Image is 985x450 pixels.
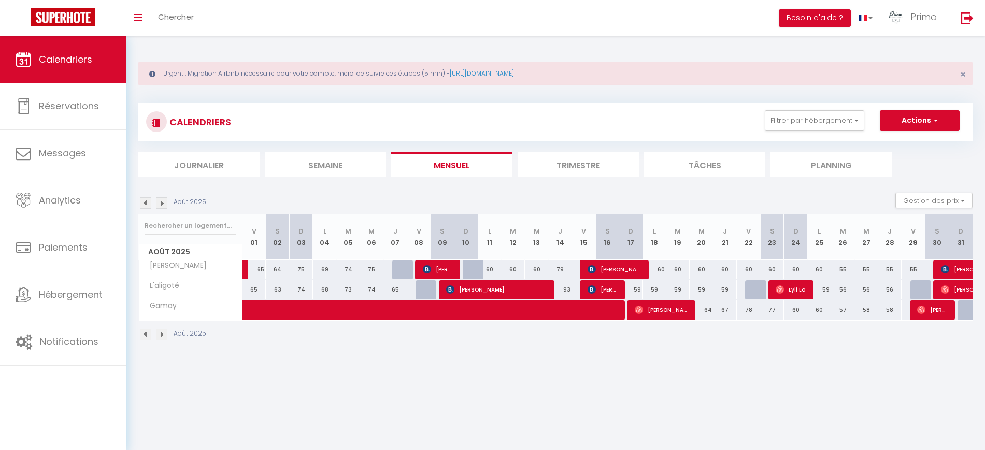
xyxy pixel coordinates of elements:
th: 24 [784,214,807,260]
div: 56 [878,280,902,299]
abbr: S [275,226,280,236]
abbr: V [746,226,751,236]
div: 60 [807,260,831,279]
div: 75 [360,260,383,279]
div: 74 [336,260,360,279]
th: 20 [690,214,713,260]
abbr: S [440,226,445,236]
th: 09 [431,214,454,260]
abbr: M [698,226,705,236]
th: 25 [807,214,831,260]
div: 60 [784,300,807,320]
abbr: M [345,226,351,236]
div: 55 [878,260,902,279]
div: 65 [242,280,266,299]
div: 65 [242,260,266,279]
div: 58 [854,300,878,320]
th: 03 [289,214,312,260]
div: 56 [854,280,878,299]
div: 60 [501,260,524,279]
th: 28 [878,214,902,260]
div: 58 [878,300,902,320]
th: 06 [360,214,383,260]
th: 11 [478,214,501,260]
span: Calendriers [39,53,92,66]
div: 69 [313,260,336,279]
span: Primo [910,10,937,23]
div: 64 [690,300,713,320]
abbr: L [818,226,821,236]
abbr: S [770,226,775,236]
abbr: D [628,226,633,236]
img: logout [961,11,974,24]
th: 01 [242,214,266,260]
th: 21 [713,214,737,260]
abbr: M [368,226,375,236]
th: 08 [407,214,431,260]
th: 15 [572,214,595,260]
abbr: J [393,226,397,236]
li: Planning [770,152,892,177]
div: 55 [854,260,878,279]
span: [PERSON_NAME] [423,259,454,279]
p: Août 2025 [174,329,206,339]
div: 64 [266,260,289,279]
div: 59 [713,280,737,299]
button: Ouvrir le widget de chat LiveChat [8,4,39,35]
abbr: V [417,226,421,236]
span: [PERSON_NAME] [446,280,547,299]
span: L'aligoté [140,280,182,292]
abbr: V [252,226,256,236]
button: Besoin d'aide ? [779,9,851,27]
img: ... [888,9,904,25]
li: Semaine [265,152,386,177]
abbr: L [323,226,326,236]
th: 04 [313,214,336,260]
div: 60 [784,260,807,279]
th: 10 [454,214,478,260]
span: [PERSON_NAME] [588,259,642,279]
th: 27 [854,214,878,260]
span: [PERSON_NAME] [917,300,948,320]
abbr: J [723,226,727,236]
span: Réservations [39,99,99,112]
abbr: M [840,226,846,236]
div: 78 [737,300,760,320]
span: Gamay [140,300,179,312]
a: [URL][DOMAIN_NAME] [450,69,514,78]
span: Lyli La [776,280,807,299]
span: Août 2025 [139,244,242,259]
div: 60 [690,260,713,279]
abbr: L [653,226,656,236]
div: 65 [383,280,407,299]
span: Chercher [158,11,194,22]
th: 18 [643,214,666,260]
p: Août 2025 [174,197,206,207]
abbr: J [888,226,892,236]
th: 13 [525,214,548,260]
div: 60 [737,260,760,279]
span: [PERSON_NAME] [635,300,689,320]
li: Trimestre [518,152,639,177]
th: 30 [925,214,949,260]
div: 75 [289,260,312,279]
abbr: D [793,226,798,236]
abbr: M [510,226,516,236]
div: 74 [360,280,383,299]
th: 14 [548,214,572,260]
abbr: D [958,226,963,236]
th: 17 [619,214,643,260]
a: [PERSON_NAME] [242,260,248,280]
abbr: M [863,226,869,236]
th: 02 [266,214,289,260]
div: 56 [831,280,854,299]
span: × [960,68,966,81]
div: Urgent : Migration Airbnb nécessaire pour votre compte, merci de suivre ces étapes (5 min) - [138,62,973,85]
div: 55 [831,260,854,279]
abbr: V [911,226,916,236]
div: 67 [713,300,737,320]
abbr: D [463,226,468,236]
abbr: M [675,226,681,236]
div: 74 [289,280,312,299]
li: Mensuel [391,152,512,177]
